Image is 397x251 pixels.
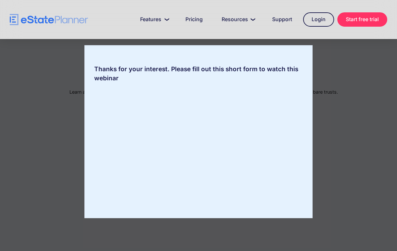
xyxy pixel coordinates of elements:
[178,13,211,26] a: Pricing
[337,12,387,27] a: Start free trial
[84,65,313,83] div: Thanks for your interest. Please fill out this short form to watch this webinar
[214,13,261,26] a: Resources
[94,89,303,199] iframe: Form 0
[132,13,174,26] a: Features
[264,13,300,26] a: Support
[10,14,88,25] a: home
[303,12,334,27] a: Login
